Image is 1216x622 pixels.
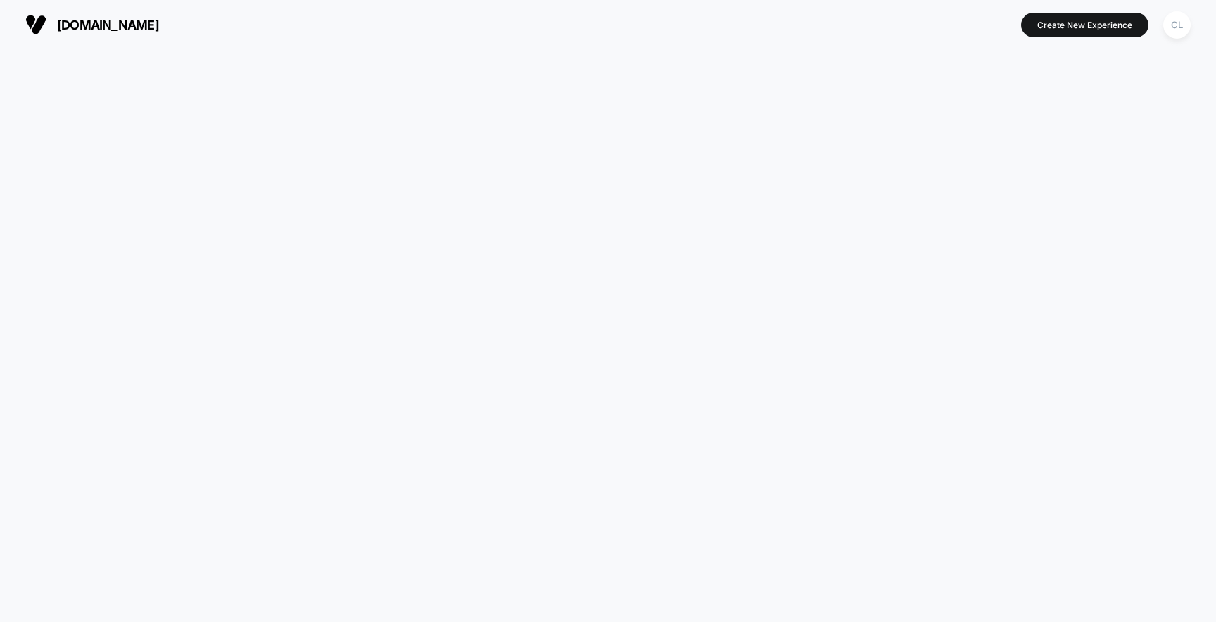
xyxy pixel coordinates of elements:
div: CL [1163,11,1191,39]
button: CL [1159,11,1195,39]
span: [DOMAIN_NAME] [57,18,159,32]
button: [DOMAIN_NAME] [21,13,163,36]
button: Create New Experience [1021,13,1148,37]
img: Visually logo [25,14,46,35]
